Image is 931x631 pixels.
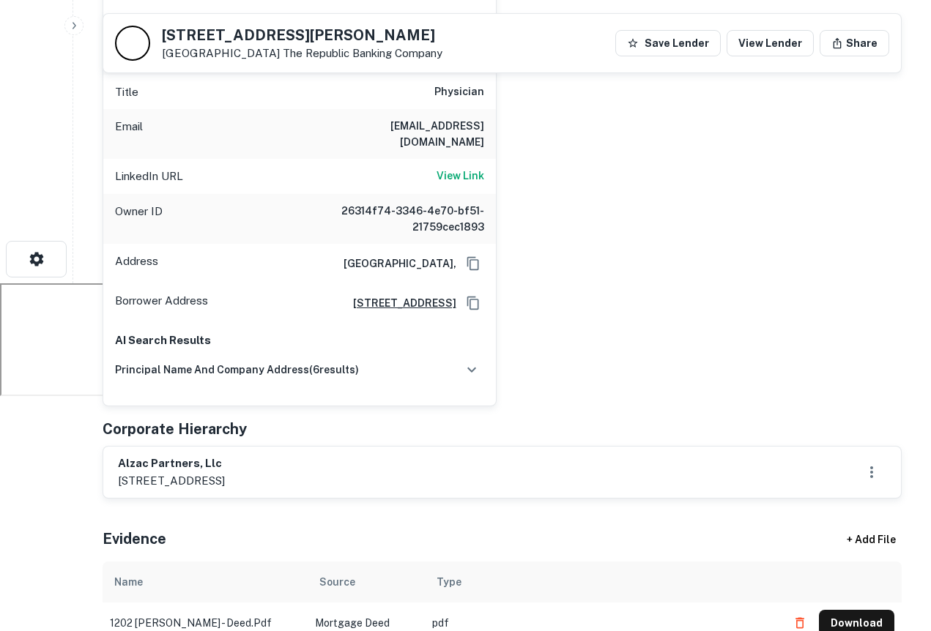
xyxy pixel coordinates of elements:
[115,253,158,275] p: Address
[115,83,138,101] p: Title
[820,30,889,56] button: Share
[103,528,166,550] h5: Evidence
[114,573,143,591] div: Name
[162,28,442,42] h5: [STREET_ADDRESS][PERSON_NAME]
[103,418,247,440] h5: Corporate Hierarchy
[425,561,779,602] th: Type
[462,253,484,275] button: Copy Address
[341,295,456,311] a: [STREET_ADDRESS]
[103,561,308,602] th: Name
[118,472,225,490] p: [STREET_ADDRESS]
[462,292,484,314] button: Copy Address
[615,30,721,56] button: Save Lender
[115,118,143,150] p: Email
[308,118,484,150] h6: [EMAIL_ADDRESS][DOMAIN_NAME]
[115,203,163,235] p: Owner ID
[308,203,484,235] h6: 26314f74-3346-4e70-bf51-21759cec1893
[308,561,425,602] th: Source
[332,255,456,272] h6: [GEOGRAPHIC_DATA],
[118,455,225,472] h6: alzac partners, llc
[858,514,931,584] iframe: Chat Widget
[162,47,442,60] p: [GEOGRAPHIC_DATA]
[437,168,484,184] h6: View Link
[115,362,359,378] h6: principal name and company address ( 6 results)
[820,526,922,553] div: + Add File
[283,47,442,59] a: The Republic Banking Company
[434,83,484,101] h6: Physician
[115,168,183,185] p: LinkedIn URL
[437,168,484,185] a: View Link
[437,573,461,591] div: Type
[319,573,355,591] div: Source
[115,332,484,349] p: AI Search Results
[727,30,814,56] a: View Lender
[115,292,208,314] p: Borrower Address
